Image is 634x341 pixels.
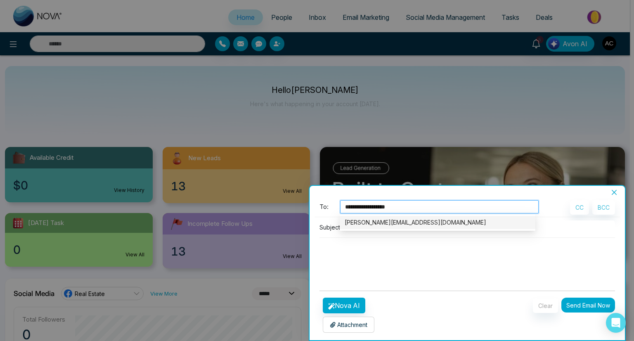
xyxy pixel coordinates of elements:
div: [PERSON_NAME][EMAIL_ADDRESS][DOMAIN_NAME] [345,218,530,227]
button: Send Email Now [561,298,615,313]
p: Subject: [319,223,341,232]
button: Clear [533,298,558,313]
div: adish@mmnovatech.com [340,216,535,229]
button: BCC [592,200,615,215]
p: Attachment [330,320,367,329]
button: Close [608,189,620,196]
div: Open Intercom Messenger [606,313,626,333]
button: Nova AI [323,298,365,313]
button: CC [570,200,589,215]
span: close [611,189,617,196]
span: To: [319,202,329,212]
